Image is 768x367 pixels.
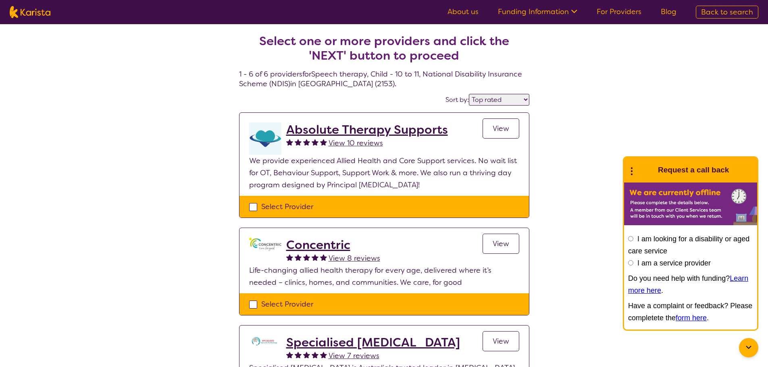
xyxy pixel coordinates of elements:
label: I am looking for a disability or aged care service [628,235,749,255]
span: View 8 reviews [329,253,380,263]
img: fullstar [320,254,327,261]
img: fullstar [295,139,302,145]
a: View [483,118,519,139]
h1: Request a call back [658,164,729,176]
span: View [493,239,509,249]
a: Concentric [286,238,380,252]
p: We provide experienced Allied Health and Core Support services. No wait list for OT, Behaviour Su... [249,155,519,191]
img: fullstar [303,139,310,145]
img: gbybpnyn6u9ix5kguem6.png [249,238,281,251]
p: Have a complaint or feedback? Please completete the . [628,300,753,324]
img: fullstar [303,254,310,261]
h4: 1 - 6 of 6 providers for Speech therapy , Child - 10 to 11 , National Disability Insurance Scheme... [239,15,529,89]
img: fullstar [312,254,318,261]
img: fullstar [320,351,327,358]
img: otyvwjbtyss6nczvq3hf.png [249,122,281,155]
img: fullstar [295,254,302,261]
h2: Select one or more providers and click the 'NEXT' button to proceed [249,34,520,63]
a: View 8 reviews [329,252,380,264]
a: View [483,331,519,351]
label: I am a service provider [637,259,711,267]
a: Specialised [MEDICAL_DATA] [286,335,460,350]
img: tc7lufxpovpqcirzzyzq.png [249,335,281,347]
img: fullstar [312,351,318,358]
label: Sort by: [445,95,469,104]
img: Karista offline chat form to request call back [624,182,757,225]
span: View [493,124,509,133]
a: View [483,234,519,254]
img: fullstar [303,351,310,358]
a: Blog [661,7,676,17]
a: Back to search [696,6,758,19]
a: form here [676,314,707,322]
span: View 10 reviews [329,138,383,148]
a: For Providers [597,7,641,17]
p: Do you need help with funding? . [628,272,753,297]
a: Funding Information [498,7,577,17]
img: fullstar [286,254,293,261]
img: fullstar [320,139,327,145]
img: fullstar [312,139,318,145]
img: fullstar [286,139,293,145]
a: View 10 reviews [329,137,383,149]
img: fullstar [295,351,302,358]
span: View [493,336,509,346]
img: Karista logo [10,6,50,18]
a: Absolute Therapy Supports [286,122,448,137]
span: View 7 reviews [329,351,379,361]
a: About us [447,7,479,17]
span: Back to search [701,7,753,17]
p: Life-changing allied health therapy for every age, delivered where it’s needed – clinics, homes, ... [249,264,519,288]
img: fullstar [286,351,293,358]
img: Karista [637,162,653,178]
a: View 7 reviews [329,350,379,362]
